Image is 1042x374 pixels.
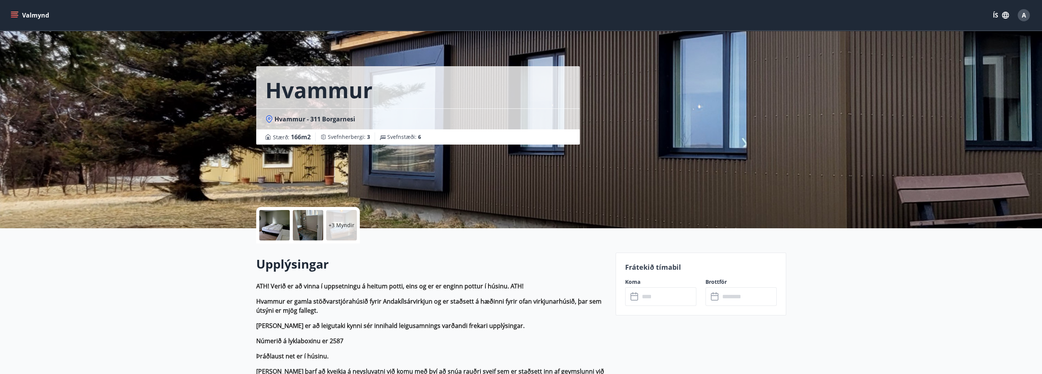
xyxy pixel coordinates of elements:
[989,8,1013,22] button: ÍS
[256,337,343,345] strong: Númerið á lyklaboxinu er 2587
[625,278,696,286] label: Koma
[367,133,370,140] span: 3
[1015,6,1033,24] button: A
[265,75,372,104] h1: Hvammur
[9,8,52,22] button: menu
[256,282,523,290] strong: ATH! Verið er að vinna í uppsetningu á heitum potti, eins og er er enginn pottur í húsinu. ATH!
[329,221,354,229] p: +3 Myndir
[291,133,311,141] span: 166 m2
[274,115,355,123] span: Hvammur - 311 Borgarnesi
[256,256,606,272] h2: Upplýsingar
[625,262,777,272] p: Frátekið tímabil
[273,132,311,142] span: Stærð :
[256,352,329,360] strong: Þráðlaust net er í húsinu.
[705,278,777,286] label: Brottför
[1022,11,1026,19] span: A
[387,133,421,141] span: Svefnstæði :
[418,133,421,140] span: 6
[256,321,525,330] strong: [PERSON_NAME] er að leigutaki kynni sér innihald leigusamnings varðandi frekari upplýsingar.
[256,297,602,315] strong: Hvammur er gamla stöðvarstjórahúsið fyrir Andakílsárvirkjun og er staðsett á hæðinni fyrir ofan v...
[328,133,370,141] span: Svefnherbergi :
